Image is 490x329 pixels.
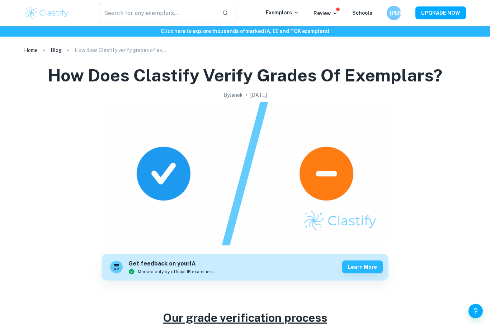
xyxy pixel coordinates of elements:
span: Marked only by official IB examiners [138,268,214,275]
img: Clastify logo [24,6,70,20]
p: How does Clastify verify grades of exemplars? [75,46,168,54]
p: • [246,91,248,99]
u: Our grade verification process [163,311,327,324]
p: Exemplars [266,9,299,17]
img: How does Clastify verify grades of exemplars? cover image [102,102,388,245]
button: Learn more [342,260,383,273]
button: [PERSON_NAME] [387,6,401,20]
input: Search for any exemplars... [99,3,216,23]
a: Blog [51,45,62,55]
p: Review [314,9,338,17]
a: Get feedback on yourIAMarked only by official IB examinersLearn more [102,254,388,281]
h6: Get feedback on your IA [128,259,214,268]
h6: Click here to explore thousands of marked IA, EE and TOK exemplars ! [1,27,489,35]
button: Help and Feedback [468,304,483,318]
h2: [DATE] [250,91,267,99]
button: UPGRADE NOW [415,6,466,19]
a: Home [24,45,38,55]
a: Schools [352,10,372,16]
h1: How does Clastify verify grades of exemplars? [48,64,442,87]
h6: [PERSON_NAME] [390,9,398,17]
h2: By Janek [223,91,243,99]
